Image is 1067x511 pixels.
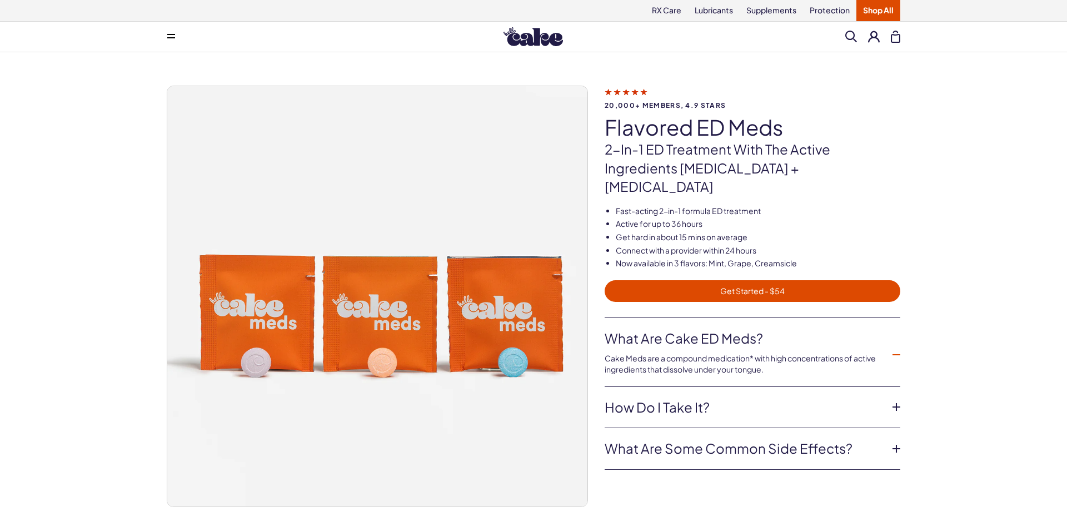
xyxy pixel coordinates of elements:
li: Get hard in about 15 mins on average [616,232,900,243]
img: Hello Cake [503,27,563,46]
div: Cake Meds are a compound medication* with high concentrations of active ingredients that dissolve... [605,348,882,375]
h1: Flavored ED Meds [605,116,900,139]
a: Get Started - $54 [605,280,900,302]
li: Connect with a provider within 24 hours [616,245,900,256]
a: How do I take it? [605,398,882,417]
a: 20,000+ members, 4.9 stars [605,87,900,109]
img: Hello Cake flavored ED meds in Wild Grape, Orange Creamsicle, and Fresh Mint. [167,86,587,507]
p: 2-in-1 ED treatment with the active ingredients [MEDICAL_DATA] + [MEDICAL_DATA] [605,140,900,196]
li: Fast-acting 2-in-1 formula ED treatment [616,206,900,217]
a: What are some common side effects? [605,439,882,458]
li: Now available in 3 flavors: Mint, Grape, Creamsicle [616,258,900,269]
li: Active for up to 36 hours [616,219,900,230]
a: What are Cake ED Meds? [605,329,882,348]
span: Get Started - $54 [611,285,894,297]
span: 20,000+ members, 4.9 stars [605,102,900,109]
